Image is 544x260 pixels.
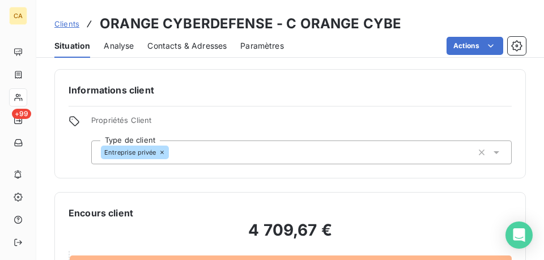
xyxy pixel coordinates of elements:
[91,116,512,131] span: Propriétés Client
[69,220,512,252] h2: 4 709,67 €
[147,40,227,52] span: Contacts & Adresses
[54,40,90,52] span: Situation
[100,14,401,34] h3: ORANGE CYBERDEFENSE - C ORANGE CYBE
[9,7,27,25] div: CA
[54,19,79,28] span: Clients
[54,18,79,29] a: Clients
[240,40,284,52] span: Paramètres
[69,206,133,220] h6: Encours client
[12,109,31,119] span: +99
[169,147,178,157] input: Ajouter une valeur
[447,37,503,55] button: Actions
[104,149,156,156] span: Entreprise privée
[104,40,134,52] span: Analyse
[505,221,533,249] div: Open Intercom Messenger
[69,83,512,97] h6: Informations client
